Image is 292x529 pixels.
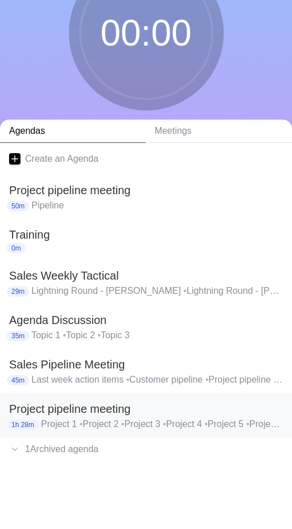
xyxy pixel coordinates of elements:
a: Meetings [146,120,292,143]
span: • [204,419,208,429]
h2: Project pipeline meeting [9,400,283,417]
span: • [163,419,166,429]
p: 35m [7,331,29,341]
span: • [80,419,83,429]
p: Pipeline [31,199,283,212]
p: 0m [7,243,26,253]
p: Lightning Round - [PERSON_NAME] Lightning Round - [PERSON_NAME] Lightning Round - Matt Lightning ... [31,284,283,298]
p: 50m [7,201,29,211]
h2: Sales Pipeline Meeting [9,356,283,373]
span: • [97,330,101,340]
p: 1h 28m [7,420,39,430]
span: • [246,419,249,429]
h2: Project pipeline meeting [9,182,283,199]
p: 45m [7,375,29,386]
h2: Sales Weekly Tactical [9,267,283,284]
p: 29m [7,286,29,297]
p: Last week action items Customer pipeline Project pipeline Deal pipeline Sales update [31,373,283,387]
span: • [126,375,130,384]
p: Project 1 Project 2 Project 3 Project 4 Project 5 Project 6 Project 7 Project 8 Project 9 Project... [41,417,283,431]
p: Topic 1 Topic 2 Topic 3 [31,329,283,342]
span: • [121,419,125,429]
h2: Training [9,226,283,243]
span: • [63,330,67,340]
h2: Agenda Discussion [9,311,283,329]
span: • [183,286,187,296]
span: • [205,375,209,384]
